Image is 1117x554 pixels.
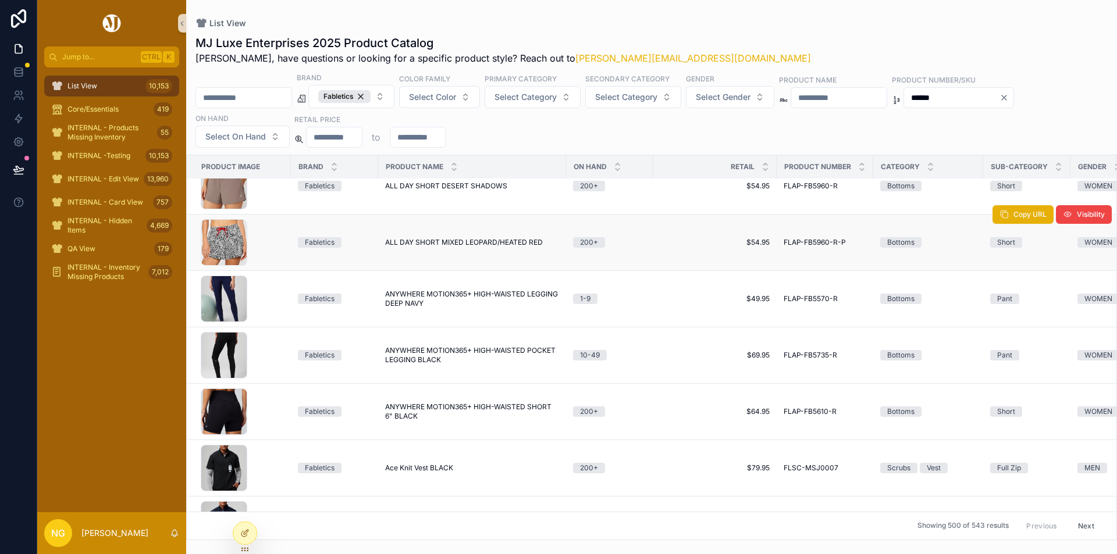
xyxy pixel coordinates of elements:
[575,52,811,64] a: [PERSON_NAME][EMAIL_ADDRESS][DOMAIN_NAME]
[1084,181,1112,191] div: WOMEN
[696,91,750,103] span: Select Gender
[144,172,172,186] div: 13,960
[660,351,770,360] a: $69.95
[580,350,600,360] div: 10-49
[298,237,371,248] a: Fabletics
[318,90,371,103] button: Unselect FABLETICS
[399,86,480,108] button: Select Button
[298,181,371,191] a: Fabletics
[999,93,1013,102] button: Clear
[195,51,811,65] span: [PERSON_NAME], have questions or looking for a specific product style? Reach out to
[201,162,260,171] span: Product Image
[409,91,456,103] span: Select Color
[1078,162,1107,171] span: Gender
[660,238,770,247] a: $54.95
[784,238,846,247] span: FLAP-FB5960-R-P
[784,351,866,360] a: FLAP-FB5735-R
[157,126,172,140] div: 55
[44,262,179,283] a: INTERNAL - Inventory Missing Products7,012
[997,350,1012,360] div: Pant
[997,406,1015,417] div: Short
[580,181,598,191] div: 200+
[997,181,1015,191] div: Short
[927,463,941,473] div: Vest
[997,463,1021,473] div: Full Zip
[44,215,179,236] a: INTERNAL - Hidden Items4,669
[595,91,657,103] span: Select Category
[784,463,838,473] span: FLSC-MSJ0007
[385,238,543,247] span: ALL DAY SHORT MIXED LEOPARD/HEATED RED
[399,73,450,84] label: Color Family
[887,294,915,304] div: Bottoms
[195,113,229,123] label: On Hand
[44,192,179,213] a: INTERNAL - Card View757
[209,17,246,29] span: List View
[298,350,371,360] a: Fabletics
[880,181,976,191] a: Bottoms
[585,86,681,108] button: Select Button
[298,463,371,473] a: Fabletics
[385,289,559,308] a: ANYWHERE MOTION365+ HIGH-WAISTED LEGGING DEEP NAVY
[892,74,976,85] label: Product Number/SKU
[1084,406,1112,417] div: WOMEN
[660,294,770,303] a: $49.95
[101,14,123,33] img: App logo
[784,238,866,247] a: FLAP-FB5960-R-P
[880,237,976,248] a: Bottoms
[580,406,598,417] div: 200+
[385,463,453,473] span: Ace Knit Vest BLACK
[372,130,380,144] p: to
[294,114,340,124] label: Retail Price
[887,406,915,417] div: Bottoms
[67,123,152,142] span: INTERNAL - Products Missing Inventory
[686,86,774,108] button: Select Button
[660,407,770,416] a: $64.95
[298,406,371,417] a: Fabletics
[660,463,770,473] a: $79.95
[997,237,1015,248] div: Short
[573,463,646,473] a: 200+
[573,237,646,248] a: 200+
[573,181,646,191] a: 200+
[990,350,1063,360] a: Pant
[297,72,322,83] label: Brand
[67,174,139,184] span: INTERNAL - Edit View
[580,463,598,473] div: 200+
[145,79,172,93] div: 10,153
[990,181,1063,191] a: Short
[44,76,179,96] a: List View10,153
[784,351,837,360] span: FLAP-FB5735-R
[731,162,755,171] span: Retail
[990,463,1063,473] a: Full Zip
[164,52,173,62] span: K
[67,105,119,114] span: Core/Essentials
[37,67,186,298] div: scrollable content
[784,181,866,191] a: FLAP-FB5960-R
[1077,210,1105,219] span: Visibility
[660,181,770,191] a: $54.95
[686,73,714,84] label: Gender
[147,219,172,233] div: 4,669
[580,237,598,248] div: 200+
[1013,210,1047,219] span: Copy URL
[887,463,910,473] div: Scrubs
[305,181,335,191] div: Fabletics
[67,263,144,281] span: INTERNAL - Inventory Missing Products
[1070,517,1102,535] button: Next
[880,406,976,417] a: Bottoms
[44,238,179,259] a: QA View179
[1056,205,1112,224] button: Visibility
[1084,294,1112,304] div: WOMEN
[385,402,559,421] a: ANYWHERE MOTION365+ HIGH-WAISTED SHORT 6" BLACK
[784,463,866,473] a: FLSC-MSJ0007
[305,406,335,417] div: Fabletics
[573,294,646,304] a: 1-9
[385,463,559,473] a: Ace Knit Vest BLACK
[385,346,559,364] a: ANYWHERE MOTION365+ HIGH-WAISTED POCKET LEGGING BLACK
[148,265,172,279] div: 7,012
